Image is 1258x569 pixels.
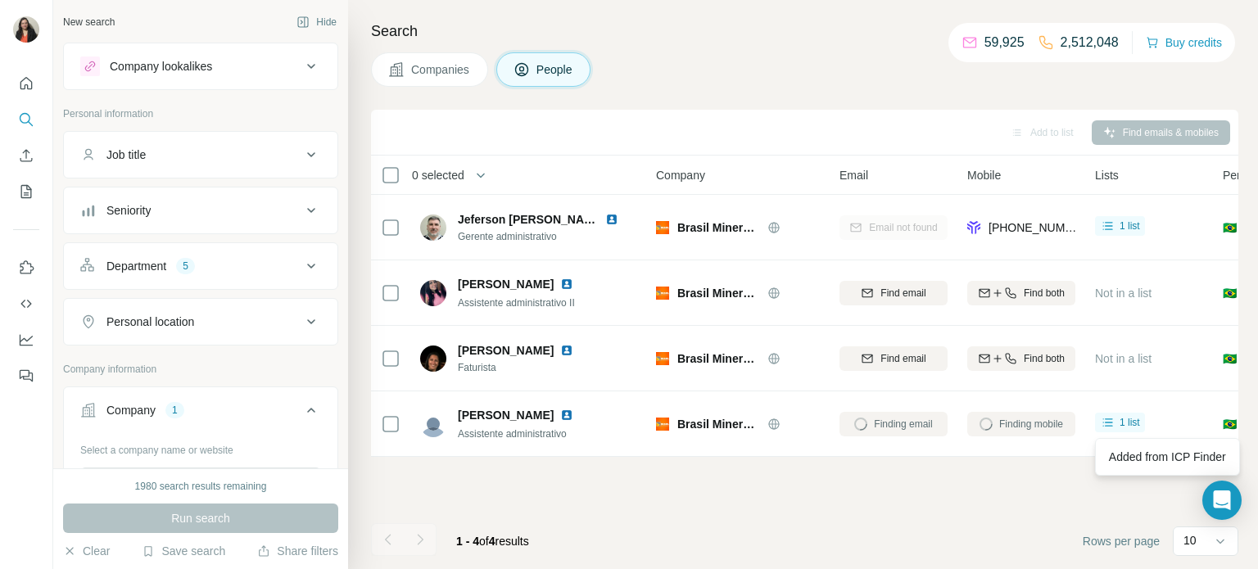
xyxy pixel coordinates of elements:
[13,177,39,206] button: My lists
[656,352,669,365] img: Logo of Brasil Mineração
[989,221,1092,234] span: [PHONE_NUMBER]
[412,167,464,183] span: 0 selected
[560,344,573,357] img: LinkedIn logo
[479,535,489,548] span: of
[1061,33,1119,52] p: 2,512,048
[80,436,321,458] div: Select a company name or website
[1183,532,1197,549] p: 10
[13,361,39,391] button: Feedback
[677,416,759,432] span: Brasil Mineração
[458,342,554,359] span: [PERSON_NAME]
[63,15,115,29] div: New search
[13,325,39,354] button: Dashboard
[106,258,166,274] div: Department
[605,213,618,226] img: LinkedIn logo
[13,16,39,43] img: Avatar
[64,302,337,341] button: Personal location
[106,314,194,330] div: Personal location
[420,215,446,241] img: Avatar
[1083,533,1160,549] span: Rows per page
[64,135,337,174] button: Job title
[839,281,948,305] button: Find email
[63,106,338,121] p: Personal information
[1120,219,1140,233] span: 1 list
[1095,352,1152,365] span: Not in a list
[489,535,496,548] span: 4
[411,61,471,78] span: Companies
[458,360,593,375] span: Faturista
[560,409,573,422] img: LinkedIn logo
[839,167,868,183] span: Email
[880,351,925,366] span: Find email
[13,289,39,318] button: Use Surfe API
[1024,286,1065,300] span: Find both
[1223,285,1237,301] span: 🇧🇷
[257,543,338,559] button: Share filters
[64,391,337,436] button: Company1
[967,346,1075,371] button: Find both
[165,403,184,418] div: 1
[456,535,479,548] span: 1 - 4
[106,147,146,163] div: Job title
[458,213,605,226] span: Jeferson [PERSON_NAME]
[64,191,337,230] button: Seniority
[64,246,337,286] button: Department5
[13,253,39,282] button: Use Surfe on LinkedIn
[1223,350,1237,367] span: 🇧🇷
[656,287,669,300] img: Logo of Brasil Mineração
[984,33,1025,52] p: 59,925
[371,20,1238,43] h4: Search
[839,346,948,371] button: Find email
[64,47,337,86] button: Company lookalikes
[135,479,267,494] div: 1980 search results remaining
[1095,287,1152,300] span: Not in a list
[1109,450,1226,463] span: Added from ICP Finder
[13,141,39,170] button: Enrich CSV
[880,286,925,300] span: Find email
[1146,31,1222,54] button: Buy credits
[110,58,212,75] div: Company lookalikes
[677,285,759,301] span: Brasil Mineração
[1024,351,1065,366] span: Find both
[420,345,446,372] img: Avatar
[1095,167,1119,183] span: Lists
[420,411,446,437] img: Avatar
[677,350,759,367] span: Brasil Mineração
[458,297,575,309] span: Assistente administrativo II
[560,278,573,291] img: LinkedIn logo
[1120,415,1140,430] span: 1 list
[967,219,980,236] img: provider forager logo
[420,280,446,306] img: Avatar
[142,543,225,559] button: Save search
[63,543,110,559] button: Clear
[106,402,156,418] div: Company
[458,229,638,244] span: Gerente administrativo
[285,10,348,34] button: Hide
[456,535,529,548] span: results
[458,409,554,422] span: [PERSON_NAME]
[106,202,151,219] div: Seniority
[1202,481,1242,520] div: Open Intercom Messenger
[1223,219,1237,236] span: 🇧🇷
[176,259,195,273] div: 5
[656,418,669,431] img: Logo of Brasil Mineração
[458,276,554,292] span: [PERSON_NAME]
[13,105,39,134] button: Search
[63,362,338,377] p: Company information
[656,221,669,234] img: Logo of Brasil Mineração
[13,69,39,98] button: Quick start
[967,167,1001,183] span: Mobile
[536,61,574,78] span: People
[458,428,567,440] span: Assistente administrativo
[1099,442,1236,472] a: Added from ICP Finder
[677,219,759,236] span: Brasil Mineração
[1223,416,1237,432] span: 🇧🇷
[967,281,1075,305] button: Find both
[656,167,705,183] span: Company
